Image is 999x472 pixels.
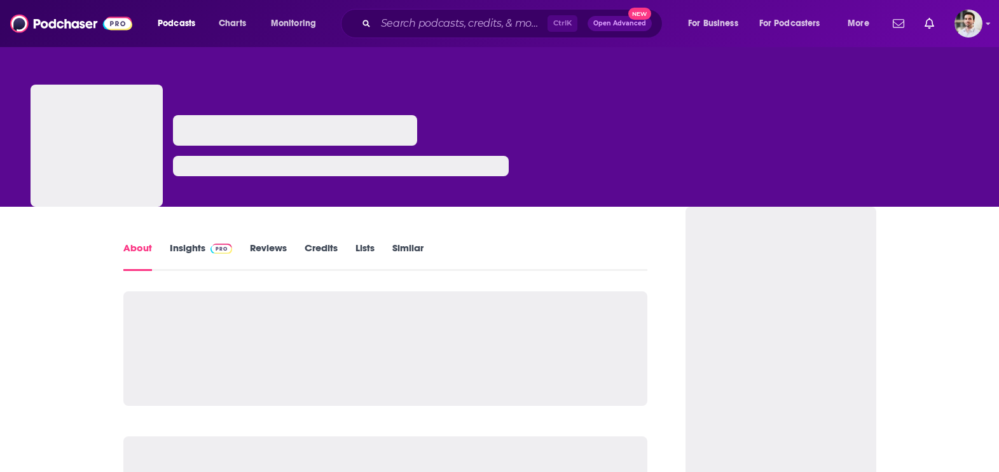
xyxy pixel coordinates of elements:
[170,242,233,271] a: InsightsPodchaser Pro
[353,9,675,38] div: Search podcasts, credits, & more...
[688,15,738,32] span: For Business
[10,11,132,36] img: Podchaser - Follow, Share and Rate Podcasts
[920,13,939,34] a: Show notifications dropdown
[548,15,577,32] span: Ctrl K
[954,10,982,38] span: Logged in as sam_beutlerink
[588,16,652,31] button: Open AdvancedNew
[219,15,246,32] span: Charts
[954,10,982,38] button: Show profile menu
[759,15,820,32] span: For Podcasters
[271,15,316,32] span: Monitoring
[210,13,254,34] a: Charts
[149,13,212,34] button: open menu
[628,8,651,20] span: New
[679,13,754,34] button: open menu
[123,242,152,271] a: About
[158,15,195,32] span: Podcasts
[305,242,338,271] a: Credits
[250,242,287,271] a: Reviews
[392,242,424,271] a: Similar
[262,13,333,34] button: open menu
[593,20,646,27] span: Open Advanced
[355,242,375,271] a: Lists
[210,244,233,254] img: Podchaser Pro
[888,13,909,34] a: Show notifications dropdown
[751,13,839,34] button: open menu
[954,10,982,38] img: User Profile
[376,13,548,34] input: Search podcasts, credits, & more...
[839,13,885,34] button: open menu
[848,15,869,32] span: More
